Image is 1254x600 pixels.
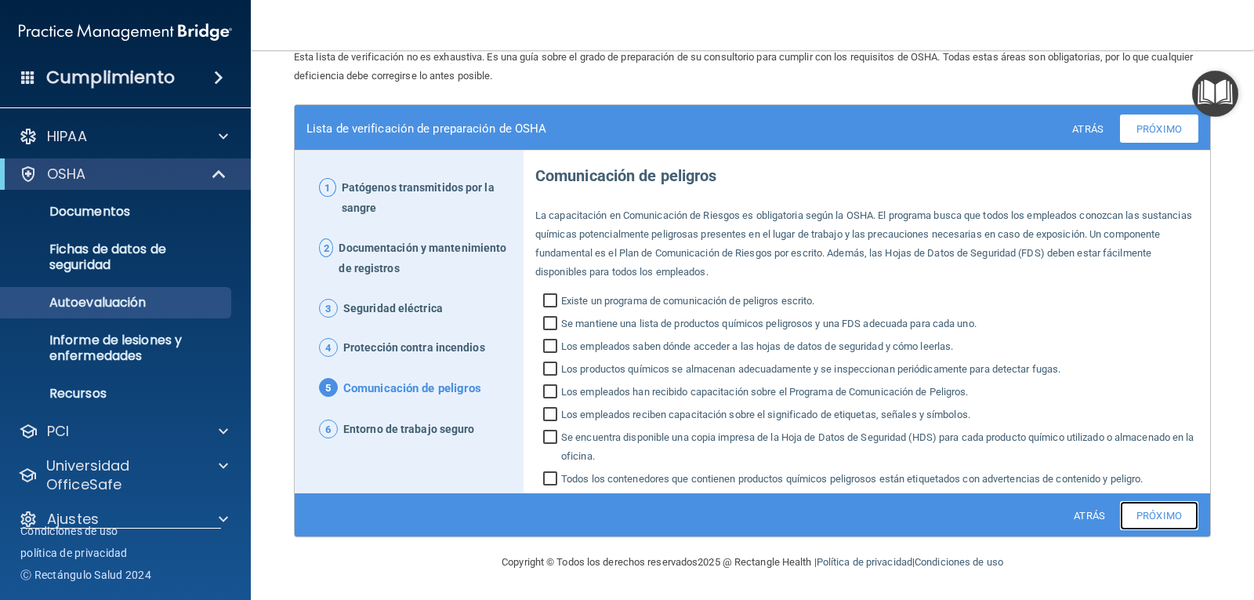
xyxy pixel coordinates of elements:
a: política de privacidad [20,545,128,561]
font: Ⓒ Rectángulo Salud 2024 [20,569,151,581]
input: Los empleados han recibido capacitación sobre el Programa de Comunicación de Peligros. [543,386,561,402]
font: Atrás [1074,510,1105,522]
font: Ajustes [47,509,99,529]
font: Esta lista de verificación no es exhaustiva. Es una guía sobre el grado de preparación de su cons... [294,51,1193,82]
font: 3 [325,303,331,315]
a: OSHA [19,165,227,184]
input: Todos los contenedores que contienen productos químicos peligrosos están etiquetados con adverten... [543,473,561,489]
font: 2025 @ Rectangle Health | [698,556,817,568]
font: Cumplimiento [46,65,175,89]
font: Recursos [49,384,107,402]
input: Los empleados reciben capacitación sobre el significado de etiquetas, señales y símbolos. [543,409,561,424]
font: Los empleados han recibido capacitación sobre el Programa de Comunicación de Peligros. [561,386,969,398]
font: Los productos químicos se almacenan adecuadamente y se inspeccionan periódicamente para detectar ... [561,363,1060,375]
font: Próximo [1136,122,1182,134]
font: Próximo [1136,510,1182,522]
a: PCI [19,422,228,441]
font: Fichas de datos de seguridad [49,240,166,274]
font: Comunicación de peligros [535,166,716,185]
font: 6 [325,424,331,435]
font: HIPAA [47,126,87,146]
font: Existe un programa de comunicación de peligros escrito. [561,295,815,307]
input: Los empleados saben dónde acceder a las hojas de datos de seguridad y cómo leerlas. [543,340,561,356]
a: Política de privacidad [817,556,912,568]
a: Atrás [1060,504,1118,525]
input: Se encuentra disponible una copia impresa de la Hoja de Datos de Seguridad (HDS) para cada produc... [543,431,561,466]
font: 1 [324,182,330,194]
font: Lista de verificación de preparación de OSHA [306,122,546,136]
a: Próximo [1120,115,1198,144]
font: Los empleados saben dónde acceder a las hojas de datos de seguridad y cómo leerlas. [561,340,953,352]
font: Los empleados reciben capacitación sobre el significado de etiquetas, señales y símbolos. [561,409,970,420]
font: 4 [325,342,331,354]
a: Universidad OfficeSafe [19,456,228,494]
font: Documentos [49,202,130,220]
font: Se mantiene una lista de productos químicos peligrosos y una FDS adecuada para cada uno. [561,318,977,329]
input: Los productos químicos se almacenan adecuadamente y se inspeccionan periódicamente para detectar ... [543,363,561,379]
font: Atrás [1072,122,1104,134]
font: | [912,556,915,568]
font: Seguridad eléctrica [343,302,443,315]
font: Comunicación de peligros [343,381,481,395]
font: Entorno de trabajo seguro [343,423,475,435]
font: política de privacidad [20,547,128,559]
font: La capacitación en Comunicación de Riesgos es obligatoria según la OSHA. El programa busca que to... [535,209,1192,278]
font: Universidad OfficeSafe [46,456,130,494]
font: Informe de lesiones y enfermedades [49,331,182,365]
font: 5 [325,382,331,394]
font: OSHA [47,164,86,184]
button: Centro de recursos abiertos [1192,71,1238,117]
font: Patógenos transmitidos por la sangre [342,181,495,214]
font: Autoevaluación [49,293,146,311]
font: PCI [47,421,69,441]
font: Todos los contenedores que contienen productos químicos peligrosos están etiquetados con adverten... [561,473,1143,485]
a: HIPAA [19,127,228,146]
input: Se mantiene una lista de productos químicos peligrosos y una FDS adecuada para cada uno. [543,318,561,333]
a: Próximo [1120,501,1198,530]
input: Existe un programa de comunicación de peligros escrito. [543,295,561,311]
font: Condiciones de uso [20,525,118,537]
a: Condiciones de uso [915,556,1003,568]
font: Protección contra incendios [343,341,485,354]
a: Atrás [1059,117,1116,139]
font: Se encuentra disponible una copia impresa de la Hoja de Datos de Seguridad (HDS) para cada produc... [561,431,1194,462]
font: Copyright © Todos los derechos reservados [502,556,698,568]
font: 2 [324,242,329,254]
a: Ajustes [19,510,228,529]
img: Logotipo de PMB [19,16,232,48]
a: Condiciones de uso [20,523,118,539]
font: Documentación y mantenimiento de registros [339,242,506,275]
